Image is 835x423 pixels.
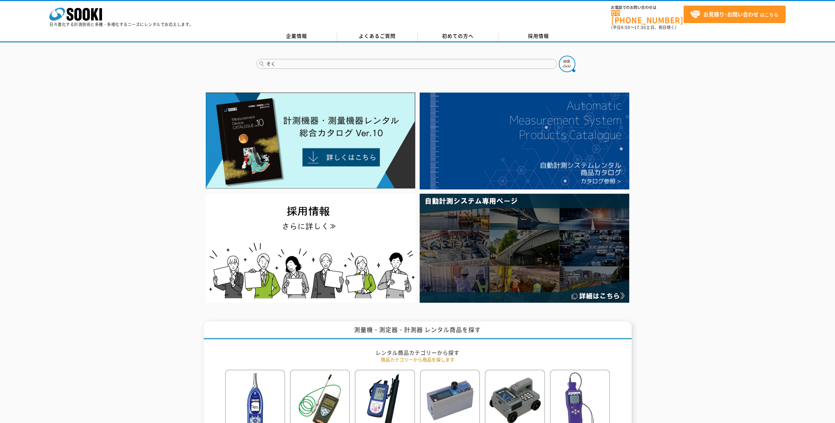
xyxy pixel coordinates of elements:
[204,322,632,340] h1: 測量機・測定器・計測器 レンタル商品を探す
[225,356,610,363] p: 商品カテゴリーから商品を探します
[225,349,610,356] h2: レンタル商品カテゴリーから探す
[690,10,778,19] span: はこちら
[418,31,498,41] a: 初めての方へ
[442,32,474,40] span: 初めての方へ
[621,24,630,30] span: 8:50
[206,93,415,189] img: Catalog Ver10
[256,31,337,41] a: 企業情報
[703,10,759,18] strong: お見積り･お問い合わせ
[420,93,629,189] img: 自動計測システムカタログ
[611,10,684,24] a: [PHONE_NUMBER]
[206,194,415,303] img: SOOKI recruit
[256,59,557,69] input: 商品名、型式、NETIS番号を入力してください
[684,6,786,23] a: お見積り･お問い合わせはこちら
[634,24,646,30] span: 17:30
[337,31,418,41] a: よくあるご質問
[498,31,579,41] a: 採用情報
[611,24,676,30] span: (平日 ～ 土日、祝日除く)
[420,194,629,303] img: 自動計測システム専用ページ
[49,22,194,26] p: 日々進化する計測技術と多種・多様化するニーズにレンタルでお応えします。
[559,56,575,72] img: btn_search.png
[611,6,684,10] span: お電話でのお問い合わせは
